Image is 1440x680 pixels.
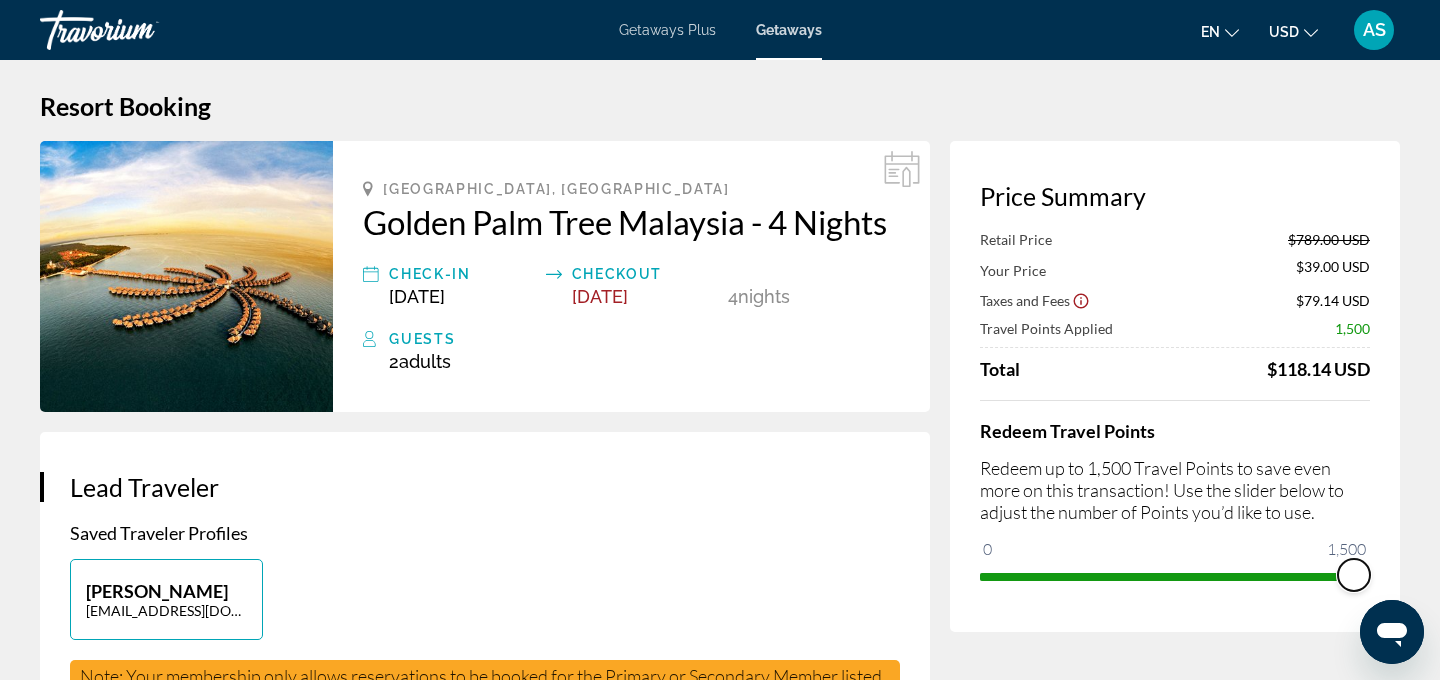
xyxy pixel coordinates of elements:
[1072,291,1090,309] button: Show Taxes and Fees disclaimer
[1338,559,1370,591] span: ngx-slider
[70,522,900,544] p: Saved Traveler Profiles
[1324,537,1369,561] span: 1,500
[572,262,718,286] div: Checkout
[619,22,716,38] a: Getaways Plus
[389,262,535,286] div: Check-In
[1296,292,1370,309] span: $79.14 USD
[363,202,900,242] a: Golden Palm Tree Malaysia - 4 Nights
[40,4,240,56] a: Travorium
[1269,17,1318,46] button: Change currency
[389,327,900,351] div: Guests
[980,457,1370,523] p: Redeem up to 1,500 Travel Points to save even more on this transaction! Use the slider below to a...
[980,358,1020,380] span: Total
[399,351,451,372] span: Adults
[389,286,445,307] span: [DATE]
[70,559,263,640] button: [PERSON_NAME][EMAIL_ADDRESS][DOMAIN_NAME]
[1363,20,1386,40] span: AS
[738,286,790,307] span: Nights
[1296,258,1370,280] span: $39.00 USD
[1201,24,1220,40] span: en
[980,292,1070,309] span: Taxes and Fees
[389,351,451,372] span: 2
[980,290,1090,310] button: Show Taxes and Fees breakdown
[980,231,1052,248] span: Retail Price
[728,286,738,307] span: 4
[980,573,1370,577] ngx-slider: ngx-slider
[1335,320,1370,337] span: 1,500
[980,262,1046,279] span: Your Price
[1288,231,1370,248] span: $789.00 USD
[980,537,995,561] span: 0
[980,420,1370,442] h4: Redeem Travel Points
[40,91,1400,121] h1: Resort Booking
[756,22,822,38] a: Getaways
[86,580,247,602] p: [PERSON_NAME]
[86,602,247,619] p: [EMAIL_ADDRESS][DOMAIN_NAME]
[1360,600,1424,664] iframe: Button to launch messaging window
[70,472,900,502] h3: Lead Traveler
[1267,358,1370,380] div: $118.14 USD
[572,286,628,307] span: [DATE]
[980,320,1113,337] span: Travel Points Applied
[383,181,729,197] span: [GEOGRAPHIC_DATA], [GEOGRAPHIC_DATA]
[1201,17,1239,46] button: Change language
[980,181,1370,211] h3: Price Summary
[1348,9,1400,51] button: User Menu
[1269,24,1299,40] span: USD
